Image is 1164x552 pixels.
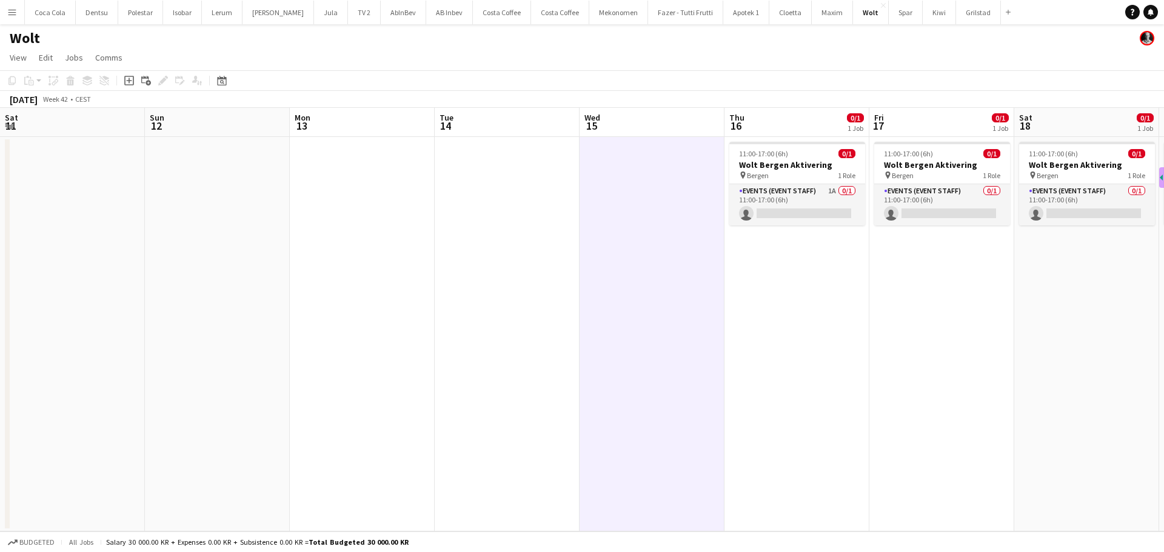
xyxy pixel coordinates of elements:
button: Mekonomen [589,1,648,24]
button: Polestar [118,1,163,24]
span: Bergen [892,171,914,180]
span: Wed [584,112,600,123]
button: Budgeted [6,536,56,549]
span: 11:00-17:00 (6h) [1029,149,1078,158]
span: Budgeted [19,538,55,547]
app-card-role: Events (Event Staff)0/111:00-17:00 (6h) [1019,184,1155,225]
button: AbInBev [381,1,426,24]
button: Apotek 1 [723,1,769,24]
h1: Wolt [10,29,40,47]
span: 15 [583,119,600,133]
span: 0/1 [992,113,1009,122]
span: 0/1 [838,149,855,158]
button: Grilstad [956,1,1001,24]
div: CEST [75,95,91,104]
span: 0/1 [847,113,864,122]
span: 18 [1017,119,1032,133]
span: Sat [5,112,18,123]
button: Dentsu [76,1,118,24]
span: Fri [874,112,884,123]
button: Fazer - Tutti Frutti [648,1,723,24]
span: 0/1 [1137,113,1154,122]
h3: Wolt Bergen Aktivering [1019,159,1155,170]
a: View [5,50,32,65]
span: View [10,52,27,63]
button: [PERSON_NAME] [242,1,314,24]
span: 16 [727,119,744,133]
app-job-card: 11:00-17:00 (6h)0/1Wolt Bergen Aktivering Bergen1 RoleEvents (Event Staff)0/111:00-17:00 (6h) [1019,142,1155,225]
span: 1 Role [1128,171,1145,180]
app-job-card: 11:00-17:00 (6h)0/1Wolt Bergen Aktivering Bergen1 RoleEvents (Event Staff)1A0/111:00-17:00 (6h) [729,142,865,225]
span: Mon [295,112,310,123]
button: Kiwi [923,1,956,24]
a: Edit [34,50,58,65]
app-job-card: 11:00-17:00 (6h)0/1Wolt Bergen Aktivering Bergen1 RoleEvents (Event Staff)0/111:00-17:00 (6h) [874,142,1010,225]
span: Sat [1019,112,1032,123]
button: Isobar [163,1,202,24]
div: [DATE] [10,93,38,105]
span: Tue [440,112,453,123]
span: 11:00-17:00 (6h) [739,149,788,158]
span: Thu [729,112,744,123]
span: 17 [872,119,884,133]
span: 1 Role [838,171,855,180]
span: Edit [39,52,53,63]
h3: Wolt Bergen Aktivering [874,159,1010,170]
span: 1 Role [983,171,1000,180]
button: Lerum [202,1,242,24]
app-card-role: Events (Event Staff)0/111:00-17:00 (6h) [874,184,1010,225]
span: Bergen [747,171,769,180]
button: Costa Coffee [531,1,589,24]
button: Maxim [812,1,853,24]
button: TV 2 [348,1,381,24]
button: Costa Coffee [473,1,531,24]
span: Week 42 [40,95,70,104]
app-card-role: Events (Event Staff)1A0/111:00-17:00 (6h) [729,184,865,225]
button: Cloetta [769,1,812,24]
a: Jobs [60,50,88,65]
span: Bergen [1037,171,1059,180]
button: Jula [314,1,348,24]
span: 0/1 [983,149,1000,158]
span: 0/1 [1128,149,1145,158]
button: AB Inbev [426,1,473,24]
h3: Wolt Bergen Aktivering [729,159,865,170]
app-user-avatar: Martin Torstensen [1140,31,1154,45]
span: Total Budgeted 30 000.00 KR [309,537,409,547]
span: 14 [438,119,453,133]
button: Coca Cola [25,1,76,24]
div: 1 Job [848,124,863,133]
span: Jobs [65,52,83,63]
a: Comms [90,50,127,65]
span: 11 [3,119,18,133]
button: Spar [889,1,923,24]
span: 13 [293,119,310,133]
div: Salary 30 000.00 KR + Expenses 0.00 KR + Subsistence 0.00 KR = [106,537,409,547]
div: 1 Job [1137,124,1153,133]
button: Wolt [853,1,889,24]
span: Comms [95,52,122,63]
span: 11:00-17:00 (6h) [884,149,933,158]
span: Sun [150,112,164,123]
span: 12 [148,119,164,133]
span: All jobs [67,537,96,547]
div: 1 Job [992,124,1008,133]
